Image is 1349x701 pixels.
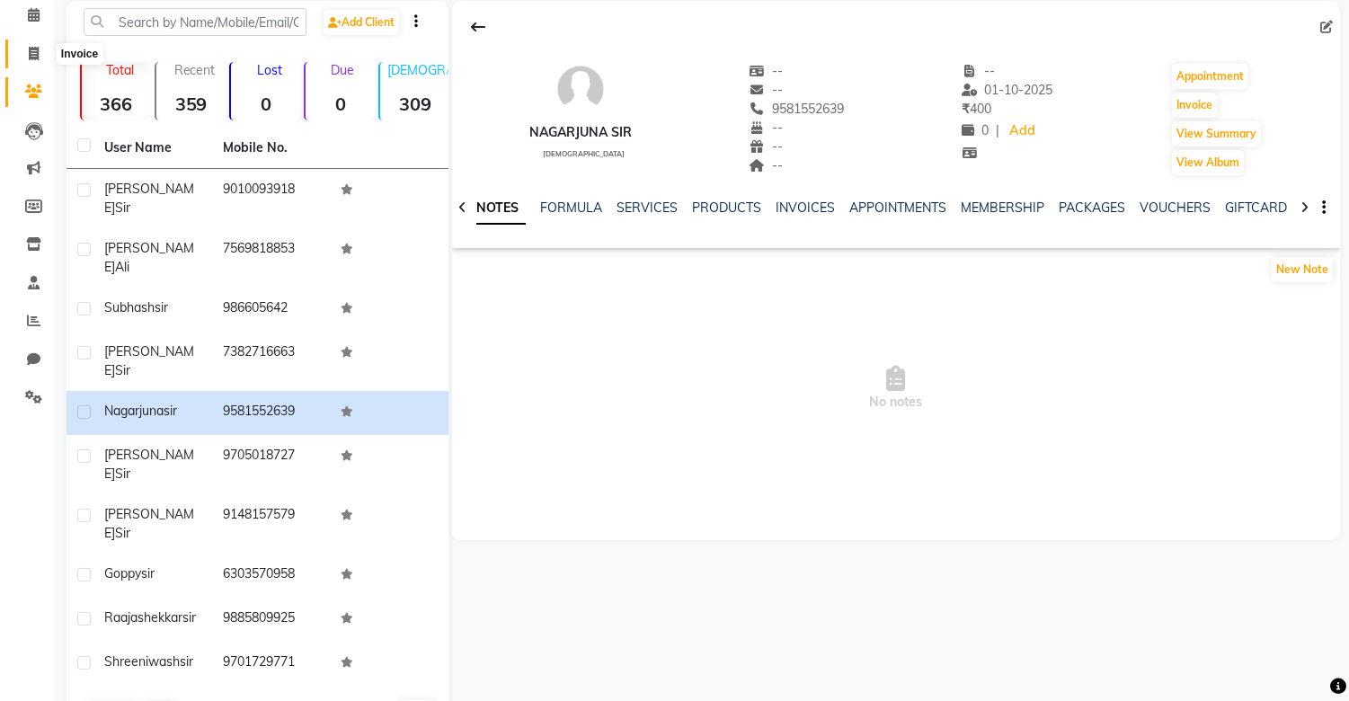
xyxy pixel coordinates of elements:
[996,121,999,140] span: |
[212,169,331,228] td: 9010093918
[776,200,835,216] a: INVOICES
[309,62,375,78] p: Due
[104,609,182,626] span: Raajashekkar
[82,93,151,115] strong: 366
[115,259,129,275] span: ali
[540,200,602,216] a: FORMULA
[182,609,196,626] span: sir
[962,63,996,79] span: --
[962,82,1053,98] span: 01-10-2025
[1059,200,1125,216] a: PACKAGES
[1225,200,1295,216] a: GIFTCARDS
[93,128,212,169] th: User Name
[1172,121,1261,146] button: View Summary
[692,200,761,216] a: PRODUCTS
[387,62,449,78] p: [DEMOGRAPHIC_DATA]
[212,288,331,332] td: 986605642
[141,565,155,581] span: sir
[543,149,625,158] span: [DEMOGRAPHIC_DATA]
[115,200,130,216] span: sir
[115,466,130,482] span: sir
[324,10,399,35] a: Add Client
[849,200,946,216] a: APPOINTMENTS
[459,10,497,44] div: Back to Client
[452,298,1340,478] span: No notes
[212,391,331,435] td: 9581552639
[750,101,845,117] span: 9581552639
[212,494,331,554] td: 9148157579
[231,93,300,115] strong: 0
[962,101,970,117] span: ₹
[104,653,180,670] span: shreeniwash
[104,240,194,275] span: [PERSON_NAME]
[554,62,608,116] img: avatar
[104,565,141,581] span: Goppy
[57,43,102,65] div: Invoice
[750,157,784,173] span: --
[238,62,300,78] p: Lost
[89,62,151,78] p: Total
[617,200,678,216] a: SERVICES
[962,101,991,117] span: 400
[212,332,331,391] td: 7382716663
[1172,150,1244,175] button: View Album
[212,554,331,598] td: 6303570958
[115,362,130,378] span: sir
[306,93,375,115] strong: 0
[115,525,130,541] span: sir
[84,8,306,36] input: Search by Name/Mobile/Email/Code
[962,122,989,138] span: 0
[104,447,194,482] span: [PERSON_NAME]
[104,403,164,419] span: nagarjuna
[750,120,784,136] span: --
[164,62,226,78] p: Recent
[212,228,331,288] td: 7569818853
[1272,257,1333,282] button: New Note
[180,653,193,670] span: sir
[212,435,331,494] td: 9705018727
[469,192,526,225] a: NOTES
[380,93,449,115] strong: 309
[529,123,632,142] div: nagarjuna sir
[212,598,331,642] td: 9885809925
[750,82,784,98] span: --
[1140,200,1211,216] a: VOUCHERS
[212,642,331,686] td: 9701729771
[750,63,784,79] span: --
[156,93,226,115] strong: 359
[750,138,784,155] span: --
[104,299,155,315] span: subhash
[104,181,194,216] span: [PERSON_NAME]
[1172,93,1217,118] button: Invoice
[155,299,168,315] span: sir
[1007,119,1038,144] a: Add
[961,200,1044,216] a: MEMBERSHIP
[212,128,331,169] th: Mobile No.
[164,403,177,419] span: sir
[104,343,194,378] span: [PERSON_NAME]
[104,506,194,541] span: [PERSON_NAME]
[1172,64,1248,89] button: Appointment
